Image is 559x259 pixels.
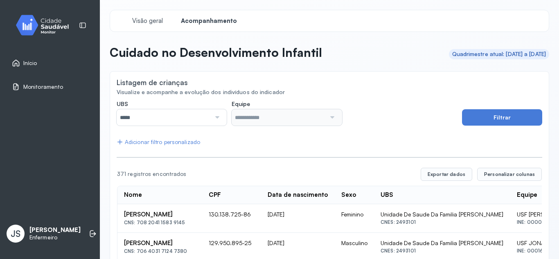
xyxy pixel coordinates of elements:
[452,51,546,58] div: Quadrimestre atual: [DATE] a [DATE]
[124,248,196,254] div: CNS: 706 4031 7124 7380
[268,191,328,199] div: Data de nascimento
[517,191,537,199] div: Equipe
[484,171,535,178] span: Personalizar colunas
[11,228,20,239] span: JS
[12,59,88,67] a: Início
[261,204,335,233] td: [DATE]
[117,100,128,108] span: UBS
[124,211,196,218] div: [PERSON_NAME]
[381,239,504,247] div: Unidade De Saude Da Familia [PERSON_NAME]
[381,248,504,254] div: CNES: 2493101
[202,204,261,233] td: 130.138.725-86
[12,83,88,91] a: Monitoramento
[124,191,142,199] div: Nome
[29,226,81,234] p: [PERSON_NAME]
[341,191,356,199] div: Sexo
[124,239,196,247] div: [PERSON_NAME]
[9,13,82,37] img: monitor.svg
[23,83,63,90] span: Monitoramento
[23,60,37,67] span: Início
[117,171,414,178] div: 371 registros encontrados
[132,17,163,25] span: Visão geral
[477,168,542,181] button: Personalizar colunas
[335,204,374,233] td: Feminino
[117,89,542,96] div: Visualize e acompanhe a evolução dos indivíduos do indicador
[29,234,81,241] p: Enfermeiro
[181,17,237,25] span: Acompanhamento
[117,139,200,146] div: Adicionar filtro personalizado
[381,211,504,218] div: Unidade De Saude Da Familia [PERSON_NAME]
[421,168,472,181] button: Exportar dados
[381,219,504,225] div: CNES: 2493101
[117,78,188,87] div: Listagem de crianças
[381,191,393,199] div: UBS
[209,191,221,199] div: CPF
[124,220,196,225] div: CNS: 708 2041 1583 9145
[462,109,542,126] button: Filtrar
[232,100,250,108] span: Equipe
[110,45,322,60] p: Cuidado no Desenvolvimento Infantil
